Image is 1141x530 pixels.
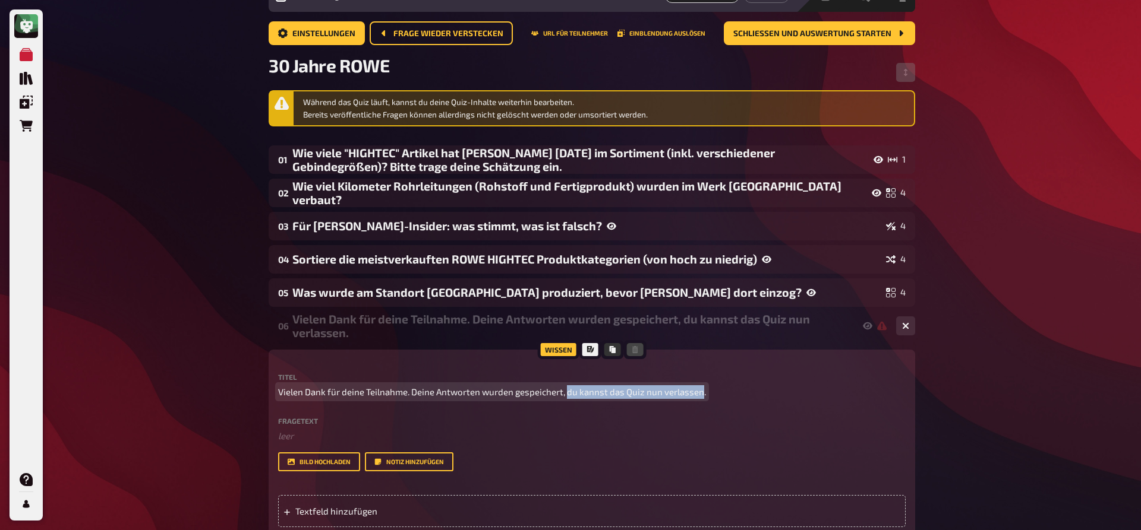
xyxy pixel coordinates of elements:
div: Wissen [538,340,579,359]
div: 4 [886,288,906,297]
label: Titel [278,373,906,380]
span: 30 Jahre ROWE [269,55,389,76]
div: 05 [278,287,288,298]
button: Einblendung auslösen [617,30,705,37]
div: Für [PERSON_NAME]-Insider: was stimmt, was ist falsch? [292,219,881,233]
div: 1 [888,155,906,164]
div: Wie viele "HIGHTEC" Artikel hat [PERSON_NAME] [DATE] im Sortiment (inkl. verschiedener Gebindegrö... [292,146,883,173]
button: Schließen und Auswertung starten [724,21,915,45]
span: Frage wieder verstecken [393,30,503,38]
button: URL für Teilnehmer [531,30,608,37]
button: Bild hochladen [278,452,360,471]
div: 04 [278,254,288,265]
label: Fragetext [278,417,906,424]
div: Wie viel Kilometer Rohrleitungen (Rohstoff und Fertigprodukt) wurden im Werk [GEOGRAPHIC_DATA] ve... [292,179,881,207]
button: Frage wieder verstecken [370,21,513,45]
div: Was wurde am Standort [GEOGRAPHIC_DATA] produziert, bevor [PERSON_NAME] dort einzog? [292,285,881,299]
div: 4 [886,255,906,264]
button: Reihenfolge anpassen [896,63,915,82]
div: 01 [278,154,288,165]
div: Vielen Dank für deine Teilnahme. Deine Antworten wurden gespeichert, du kannst das Quiz nun verla... [292,312,887,339]
span: Textfeld hinzufügen [295,506,480,516]
div: Während das Quiz läuft, kannst du deine Quiz-Inhalte weiterhin bearbeiten. Bereits veröffentliche... [303,96,909,120]
span: Schließen und Auswertung starten [733,30,891,38]
button: Einstellungen [269,21,365,45]
span: Vielen Dank für deine Teilnahme. Deine Antworten wurden gespeichert, du kannst das Quiz nun verla... [278,385,706,399]
div: Sortiere die meistverkauften ROWE HIGHTEC Produktkategorien (von hoch zu niedrig) [292,252,881,266]
div: 02 [278,188,288,198]
button: Notiz hinzufügen [365,452,453,471]
button: Kopieren [604,343,620,356]
div: 06 [278,320,288,331]
div: 4 [886,188,906,198]
div: 4 [886,221,906,231]
span: Einstellungen [292,30,355,38]
div: 03 [278,221,288,231]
